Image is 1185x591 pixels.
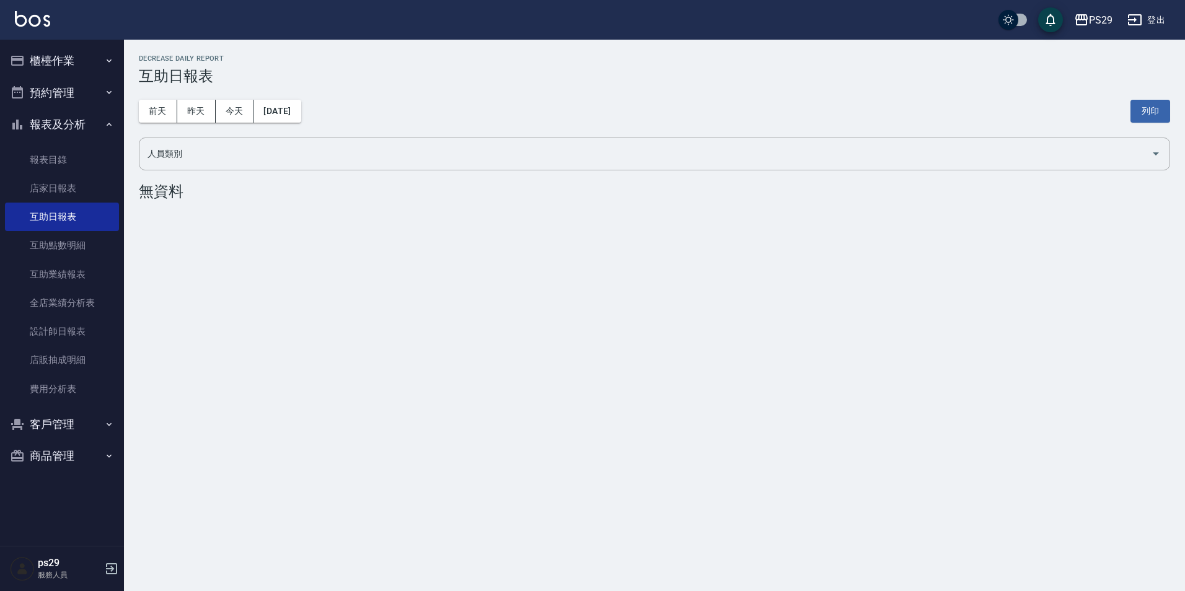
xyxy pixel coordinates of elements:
a: 店販抽成明細 [5,346,119,374]
a: 互助日報表 [5,203,119,231]
h2: Decrease Daily Report [139,55,1170,63]
h3: 互助日報表 [139,68,1170,85]
button: save [1038,7,1063,32]
a: 報表目錄 [5,146,119,174]
div: 無資料 [139,183,1170,200]
button: 預約管理 [5,77,119,109]
button: 登出 [1122,9,1170,32]
p: 服務人員 [38,569,101,580]
a: 設計師日報表 [5,317,119,346]
button: 前天 [139,100,177,123]
button: 商品管理 [5,440,119,472]
h5: ps29 [38,557,101,569]
button: 櫃檯作業 [5,45,119,77]
a: 互助業績報表 [5,260,119,289]
button: 報表及分析 [5,108,119,141]
a: 互助點數明細 [5,231,119,260]
button: 今天 [216,100,254,123]
button: 列印 [1130,100,1170,123]
a: 全店業績分析表 [5,289,119,317]
button: PS29 [1069,7,1117,33]
a: 店家日報表 [5,174,119,203]
button: [DATE] [253,100,301,123]
button: Open [1146,144,1166,164]
div: PS29 [1089,12,1112,28]
img: Logo [15,11,50,27]
button: 客戶管理 [5,408,119,440]
img: Person [10,556,35,581]
a: 費用分析表 [5,375,119,403]
button: 昨天 [177,100,216,123]
input: 人員名稱 [144,143,1146,165]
